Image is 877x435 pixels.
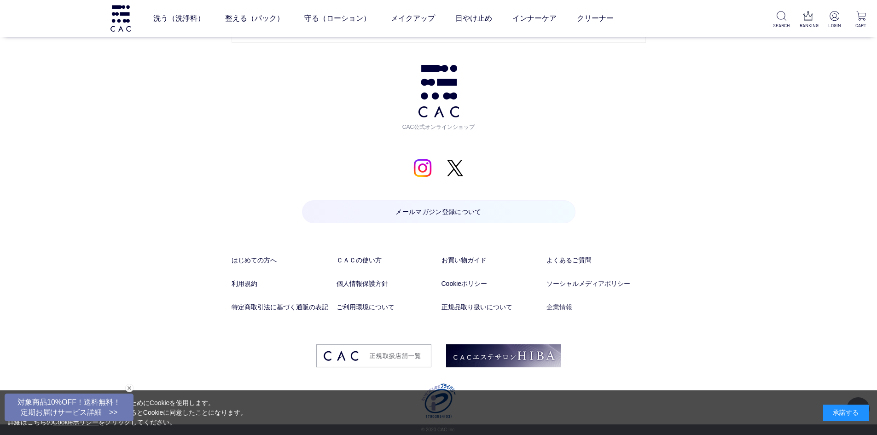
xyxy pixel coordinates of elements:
[546,302,646,312] a: 企業情報
[304,6,371,31] a: 守る（ローション）
[512,6,557,31] a: インナーケア
[337,302,436,312] a: ご利用環境について
[153,6,205,31] a: 洗う（洗浄料）
[400,65,478,131] a: CAC公式オンラインショップ
[773,11,790,29] a: SEARCH
[546,255,646,265] a: よくあるご質問
[441,255,541,265] a: お買い物ガイド
[800,22,817,29] p: RANKING
[232,302,331,312] a: 特定商取引法に基づく通販の表記
[337,279,436,289] a: 個人情報保護方針
[773,22,790,29] p: SEARCH
[400,117,478,131] span: CAC公式オンラインショップ
[391,6,435,31] a: メイクアップ
[853,22,870,29] p: CART
[577,6,614,31] a: クリーナー
[109,5,132,31] img: logo
[455,6,492,31] a: 日やけ止め
[225,6,284,31] a: 整える（パック）
[800,11,817,29] a: RANKING
[337,255,436,265] a: ＣＡＣの使い方
[302,200,575,223] a: メールマガジン登録について
[446,344,561,367] img: footer_image02.png
[853,11,870,29] a: CART
[823,405,869,421] div: 承諾する
[826,22,843,29] p: LOGIN
[232,279,331,289] a: 利用規約
[441,302,541,312] a: 正規品取り扱いについて
[546,279,646,289] a: ソーシャルメディアポリシー
[826,11,843,29] a: LOGIN
[232,255,331,265] a: はじめての方へ
[441,279,541,289] a: Cookieポリシー
[316,344,431,367] img: footer_image03.png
